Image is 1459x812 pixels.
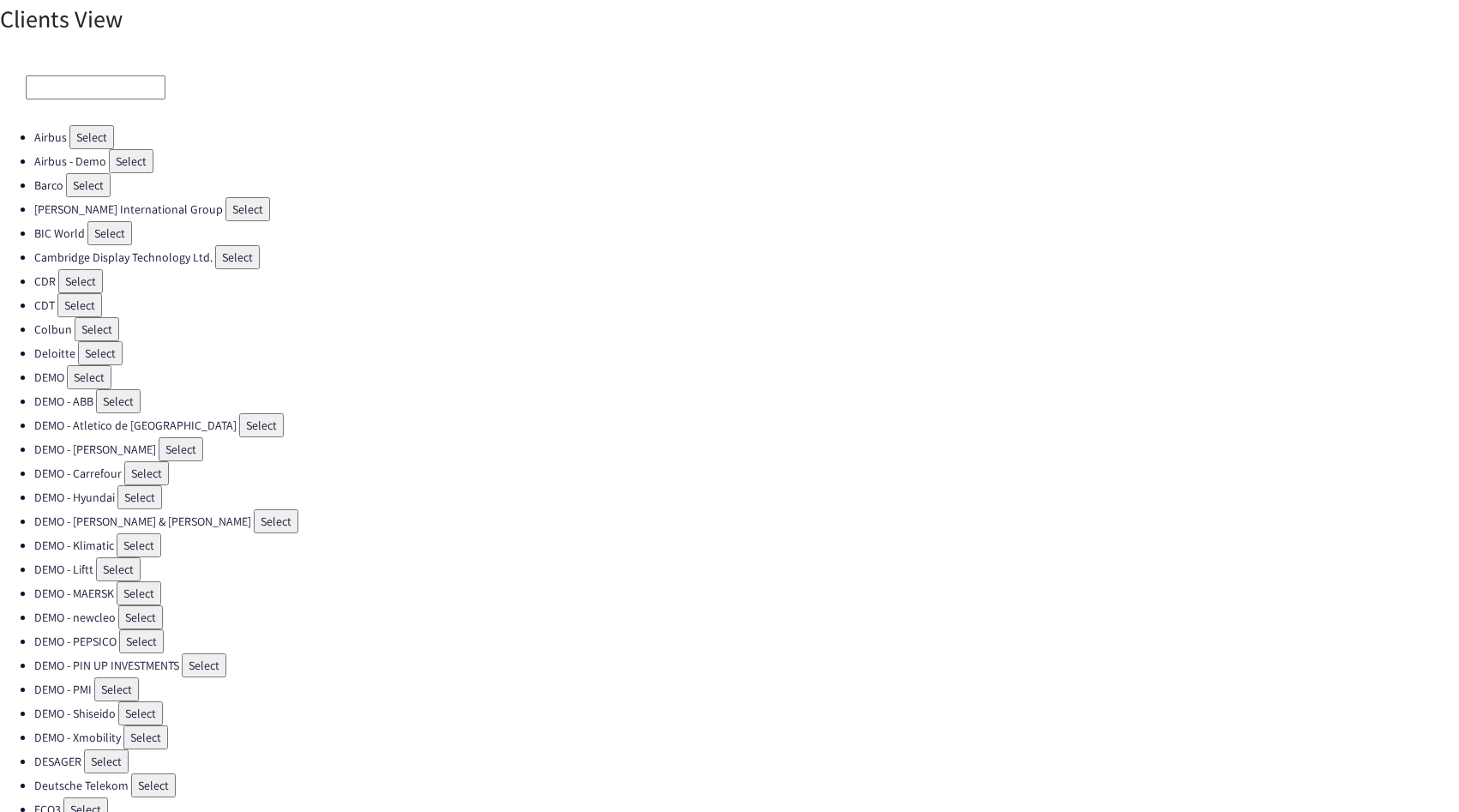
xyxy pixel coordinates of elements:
button: Select [75,317,119,341]
li: Barco [34,173,1459,197]
button: Select [119,629,164,653]
button: Select [58,269,103,293]
iframe: Chat Widget [1373,730,1459,812]
li: DEMO - PIN UP INVESTMENTS [34,653,1459,677]
li: Airbus [34,125,1459,149]
button: Select [117,533,161,557]
button: Select [118,605,163,629]
button: Select [131,773,176,797]
li: DEMO - Hyundai [34,485,1459,509]
li: Deutsche Telekom [34,773,1459,797]
li: DEMO - newcleo [34,605,1459,629]
button: Select [66,173,111,197]
button: Select [96,557,141,581]
li: DEMO - Carrefour [34,461,1459,485]
button: Select [254,509,298,533]
li: Deloitte [34,341,1459,365]
li: Colbun [34,317,1459,341]
li: BIC World [34,221,1459,245]
button: Select [57,293,102,317]
li: DEMO - Xmobility [34,725,1459,749]
button: Select [124,461,169,485]
button: Select [94,677,139,701]
button: Select [118,701,163,725]
li: DEMO - Atletico de [GEOGRAPHIC_DATA] [34,413,1459,437]
button: Select [84,749,129,773]
li: DEMO - ABB [34,389,1459,413]
button: Select [109,149,153,173]
li: CDT [34,293,1459,317]
li: DEMO - Liftt [34,557,1459,581]
button: Select [69,125,114,149]
li: DEMO - MAERSK [34,581,1459,605]
button: Select [239,413,284,437]
li: DEMO [34,365,1459,389]
li: DEMO - PEPSICO [34,629,1459,653]
li: CDR [34,269,1459,293]
div: Widget de chat [1373,730,1459,812]
button: Select [159,437,203,461]
button: Select [67,365,111,389]
button: Select [225,197,270,221]
button: Select [78,341,123,365]
button: Select [96,389,141,413]
li: DEMO - PMI [34,677,1459,701]
li: DEMO - Shiseido [34,701,1459,725]
li: DEMO - Klimatic [34,533,1459,557]
li: Cambridge Display Technology Ltd. [34,245,1459,269]
li: [PERSON_NAME] International Group [34,197,1459,221]
button: Select [182,653,226,677]
button: Select [87,221,132,245]
button: Select [117,485,162,509]
button: Select [117,581,161,605]
button: Select [215,245,260,269]
li: DEMO - [PERSON_NAME] & [PERSON_NAME] [34,509,1459,533]
li: Airbus - Demo [34,149,1459,173]
li: DEMO - [PERSON_NAME] [34,437,1459,461]
button: Select [123,725,168,749]
li: DESAGER [34,749,1459,773]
